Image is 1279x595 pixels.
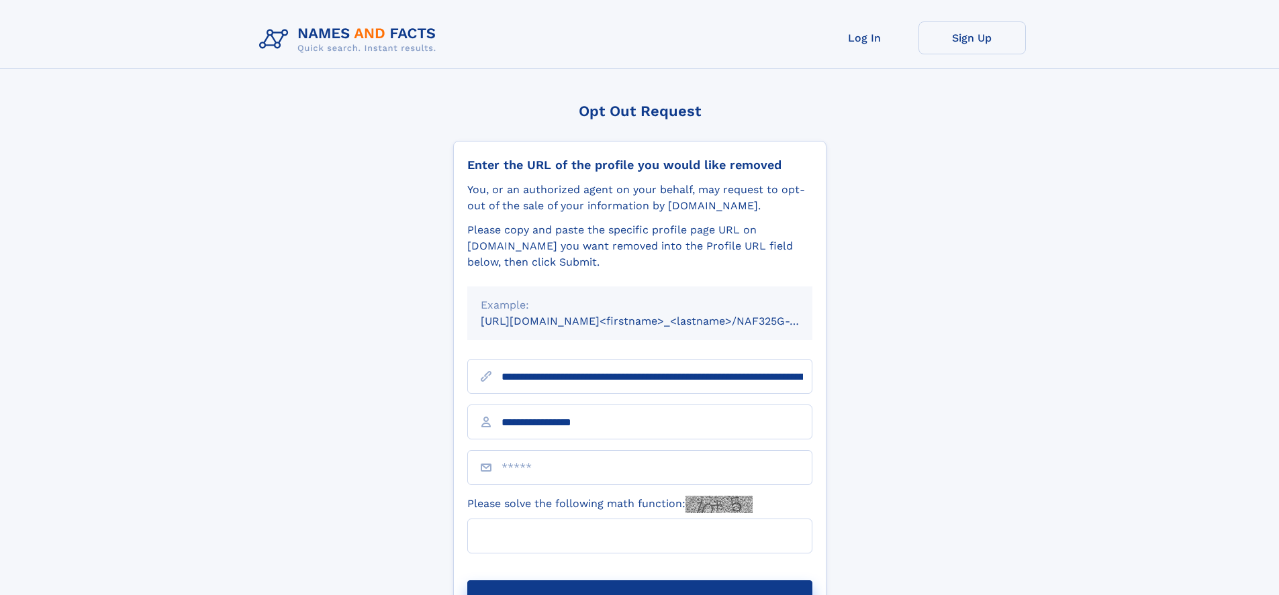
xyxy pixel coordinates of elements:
img: Logo Names and Facts [254,21,447,58]
div: You, or an authorized agent on your behalf, may request to opt-out of the sale of your informatio... [467,182,812,214]
div: Example: [481,297,799,313]
label: Please solve the following math function: [467,496,753,513]
div: Opt Out Request [453,103,826,119]
a: Sign Up [918,21,1026,54]
a: Log In [811,21,918,54]
small: [URL][DOMAIN_NAME]<firstname>_<lastname>/NAF325G-xxxxxxxx [481,315,838,327]
div: Please copy and paste the specific profile page URL on [DOMAIN_NAME] you want removed into the Pr... [467,222,812,270]
div: Enter the URL of the profile you would like removed [467,158,812,172]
